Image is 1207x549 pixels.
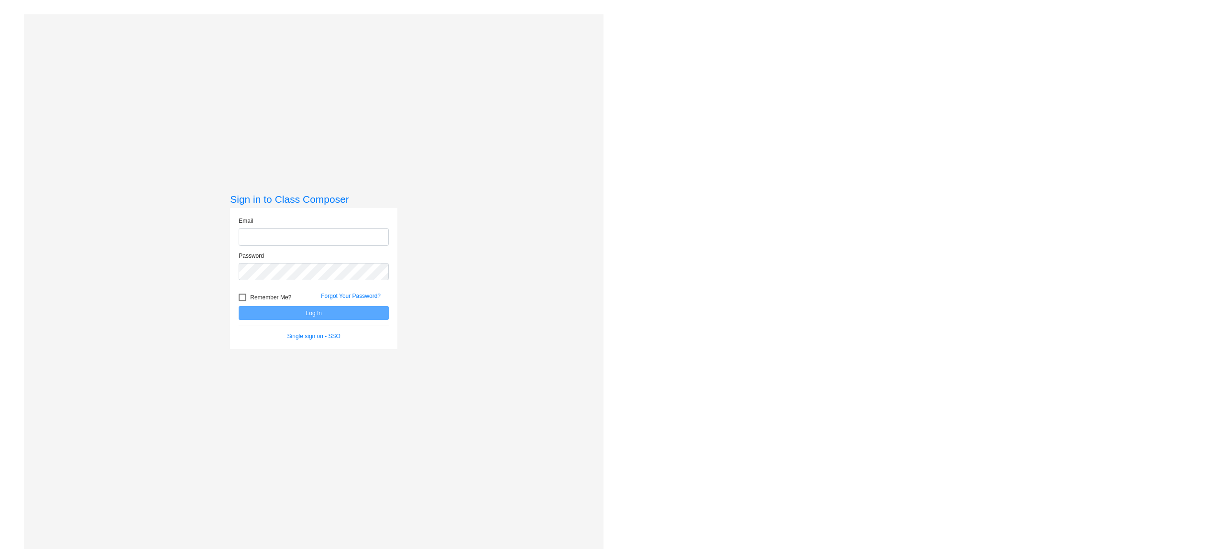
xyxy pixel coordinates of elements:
a: Forgot Your Password? [321,293,381,299]
label: Password [239,252,264,260]
a: Single sign on - SSO [287,333,340,340]
label: Email [239,217,253,225]
h3: Sign in to Class Composer [230,193,397,205]
button: Log In [239,306,389,320]
span: Remember Me? [250,292,291,303]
